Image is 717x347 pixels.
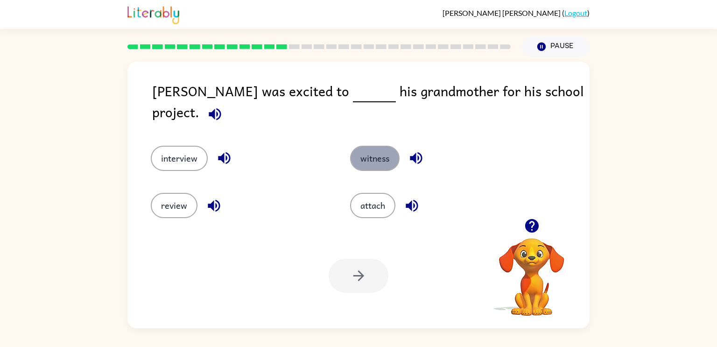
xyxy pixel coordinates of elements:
[485,224,578,317] video: Your browser must support playing .mp4 files to use Literably. Please try using another browser.
[443,8,590,17] div: ( )
[522,36,590,57] button: Pause
[350,146,400,171] button: witness
[350,193,395,218] button: attach
[151,146,208,171] button: interview
[443,8,562,17] span: [PERSON_NAME] [PERSON_NAME]
[151,193,197,218] button: review
[564,8,587,17] a: Logout
[127,4,179,24] img: Literably
[152,80,590,127] div: [PERSON_NAME] was excited to his grandmother for his school project.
